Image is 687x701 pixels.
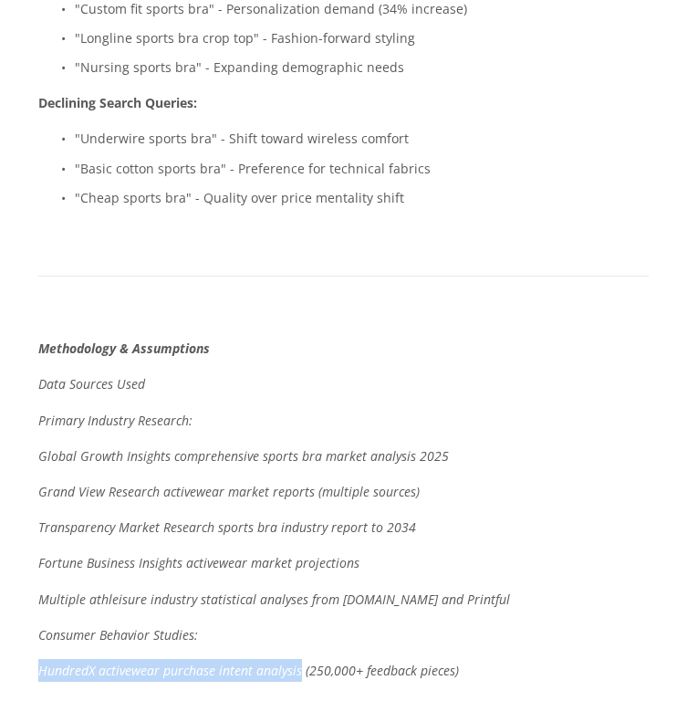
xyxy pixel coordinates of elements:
[38,412,193,429] em: Primary Industry Research:
[38,483,420,500] em: Grand View Research activewear market reports (multiple sources)
[38,662,459,679] em: HundredX activewear purchase intent analysis (250,000+ feedback pieces)
[75,26,649,49] p: "Longline sports bra crop top" - Fashion-forward styling
[38,340,210,357] em: Methodology & Assumptions
[75,186,649,209] p: "Cheap sports bra" - Quality over price mentality shift
[75,157,649,180] p: "Basic cotton sports bra" - Preference for technical fabrics
[38,591,510,608] em: Multiple athleisure industry statistical analyses from [DOMAIN_NAME] and Printful
[38,518,416,536] em: Transparency Market Research sports bra industry report to 2034
[38,447,449,465] em: Global Growth Insights comprehensive sports bra market analysis 2025
[75,56,649,78] p: "Nursing sports bra" - Expanding demographic needs
[38,94,197,111] strong: Declining Search Queries:
[75,127,649,150] p: "Underwire sports bra" - Shift toward wireless comfort
[38,375,145,392] em: Data Sources Used
[38,554,359,571] em: Fortune Business Insights activewear market projections
[38,626,198,643] em: Consumer Behavior Studies:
